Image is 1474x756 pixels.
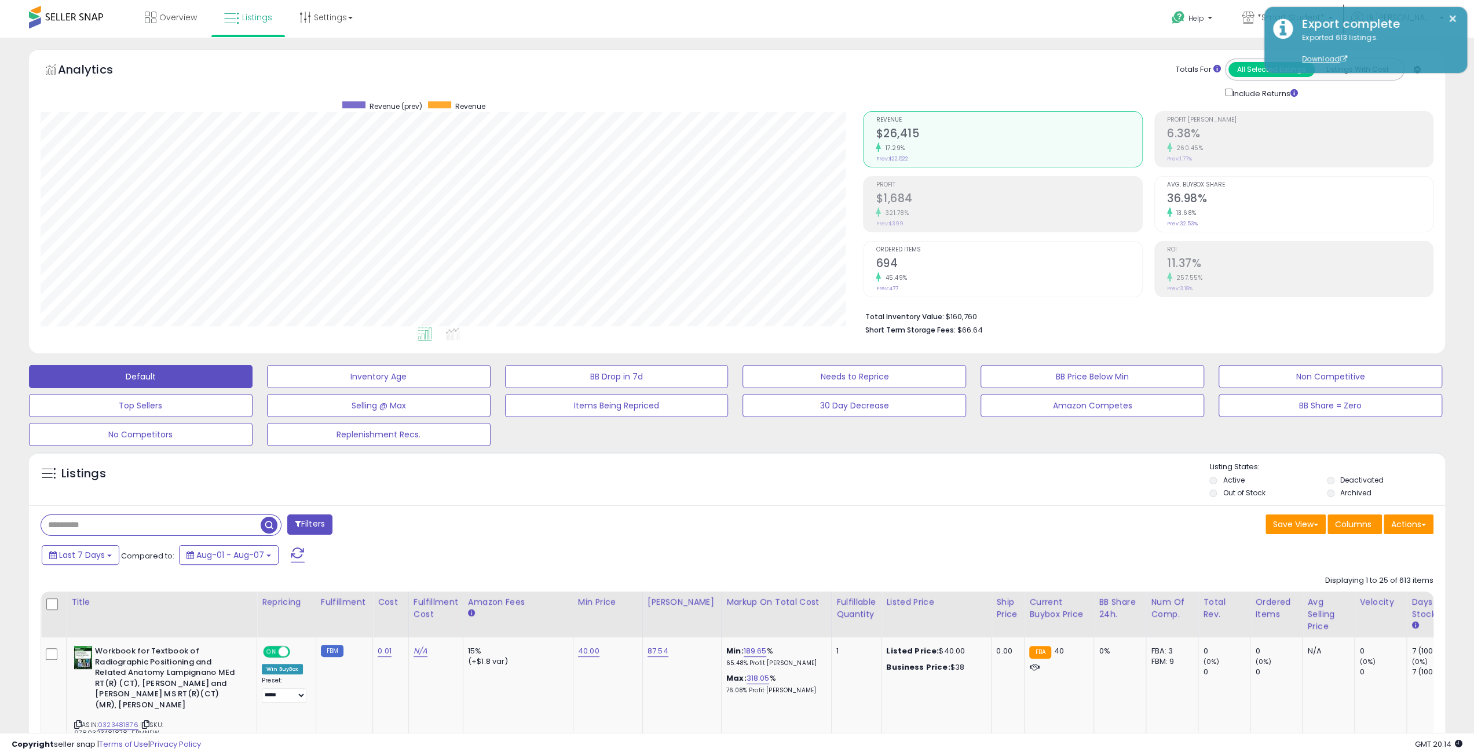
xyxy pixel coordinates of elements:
[1228,62,1315,77] button: All Selected Listings
[876,247,1142,253] span: Ordered Items
[1167,127,1433,143] h2: 6.38%
[996,646,1015,656] div: 0.00
[414,596,458,620] div: Fulfillment Cost
[1172,273,1203,282] small: 257.55%
[881,273,907,282] small: 45.49%
[1167,192,1433,207] h2: 36.98%
[468,656,564,667] div: (+$1.8 var)
[865,312,943,322] b: Total Inventory Value:
[1359,667,1406,677] div: 0
[288,647,307,657] span: OFF
[1167,155,1192,162] small: Prev: 1.77%
[1216,86,1312,100] div: Include Returns
[1151,656,1189,667] div: FBM: 9
[468,646,564,656] div: 15%
[455,101,485,111] span: Revenue
[726,659,822,667] p: 65.48% Profit [PERSON_NAME]
[121,550,174,561] span: Compared to:
[159,12,197,23] span: Overview
[29,394,253,417] button: Top Sellers
[1359,646,1406,656] div: 0
[648,596,716,608] div: [PERSON_NAME]
[1054,645,1064,656] span: 40
[747,673,770,684] a: 318.05
[1203,667,1250,677] div: 0
[1411,667,1458,677] div: 7 (100%)
[29,423,253,446] button: No Competitors
[414,645,427,657] a: N/A
[505,394,729,417] button: Items Being Repriced
[1219,365,1442,388] button: Non Competitive
[886,662,950,673] b: Business Price:
[886,646,982,656] div: $40.00
[881,144,905,152] small: 17.29%
[1203,646,1250,656] div: 0
[865,309,1425,323] li: $160,760
[1255,646,1302,656] div: 0
[1448,12,1457,26] button: ×
[1029,596,1089,620] div: Current Buybox Price
[726,596,826,608] div: Markup on Total Cost
[981,394,1204,417] button: Amazon Competes
[71,596,252,608] div: Title
[1172,209,1197,217] small: 13.68%
[1171,10,1186,25] i: Get Help
[876,220,903,227] small: Prev: $399
[287,514,332,535] button: Filters
[1203,596,1245,620] div: Total Rev.
[1293,16,1458,32] div: Export complete
[378,596,404,608] div: Cost
[1219,394,1442,417] button: BB Share = Zero
[881,209,909,217] small: 321.78%
[1415,739,1462,750] span: 2025-08-15 20:14 GMT
[1151,646,1189,656] div: FBA: 3
[578,596,638,608] div: Min Price
[1293,32,1458,65] div: Exported 613 listings.
[267,394,491,417] button: Selling @ Max
[721,591,831,637] th: The percentage added to the cost of goods (COGS) that forms the calculator for Min & Max prices.
[378,645,392,657] a: 0.01
[1302,54,1347,64] a: Download
[957,324,982,335] span: $66.64
[1257,12,1325,23] span: *Smart Student*
[876,117,1142,123] span: Revenue
[12,739,54,750] strong: Copyright
[1099,646,1137,656] div: 0%
[1359,657,1376,666] small: (0%)
[1307,596,1349,633] div: Avg Selling Price
[468,608,475,619] small: Amazon Fees.
[1176,64,1221,75] div: Totals For
[1359,596,1402,608] div: Velocity
[1203,657,1219,666] small: (0%)
[648,645,668,657] a: 87.54
[1223,475,1244,485] label: Active
[321,645,343,657] small: FBM
[242,12,272,23] span: Listings
[267,423,491,446] button: Replenishment Recs.
[1188,13,1204,23] span: Help
[1411,596,1454,620] div: Days In Stock
[1265,514,1326,534] button: Save View
[1340,488,1371,498] label: Archived
[726,673,822,695] div: %
[726,645,744,656] b: Min:
[1325,575,1433,586] div: Displaying 1 to 25 of 613 items
[58,61,136,81] h5: Analytics
[836,596,876,620] div: Fulfillable Quantity
[59,549,105,561] span: Last 7 Days
[743,394,966,417] button: 30 Day Decrease
[262,677,307,703] div: Preset:
[1307,646,1345,656] div: N/A
[1167,182,1433,188] span: Avg. Buybox Share
[1209,462,1445,473] p: Listing States:
[1029,646,1051,659] small: FBA
[505,365,729,388] button: BB Drop in 7d
[61,466,106,482] h5: Listings
[1327,514,1382,534] button: Columns
[578,645,599,657] a: 40.00
[1255,667,1302,677] div: 0
[1167,247,1433,253] span: ROI
[1411,646,1458,656] div: 7 (100%)
[744,645,767,657] a: 189.65
[99,739,148,750] a: Terms of Use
